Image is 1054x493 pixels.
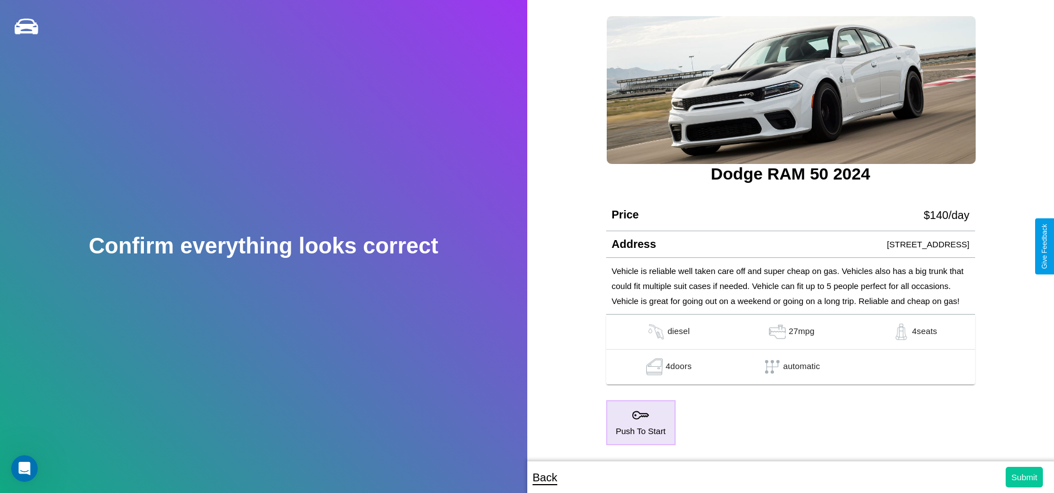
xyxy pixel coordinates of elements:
[766,323,788,340] img: gas
[783,358,820,375] p: automatic
[1006,467,1043,487] button: Submit
[616,424,666,439] p: Push To Start
[1041,224,1048,269] div: Give Feedback
[612,208,639,221] h4: Price
[606,165,975,183] h3: Dodge RAM 50 2024
[643,358,666,375] img: gas
[923,205,969,225] p: $ 140 /day
[887,237,969,252] p: [STREET_ADDRESS]
[890,323,912,340] img: gas
[612,263,970,308] p: Vehicle is reliable well taken care off and super cheap on gas. Vehicles also has a big trunk tha...
[533,467,557,487] p: Back
[11,455,38,482] iframe: Intercom live chat
[788,323,815,340] p: 27 mpg
[666,358,692,375] p: 4 doors
[667,323,690,340] p: diesel
[89,233,438,258] h2: Confirm everything looks correct
[612,238,656,251] h4: Address
[912,323,937,340] p: 4 seats
[606,315,975,385] table: simple table
[645,323,667,340] img: gas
